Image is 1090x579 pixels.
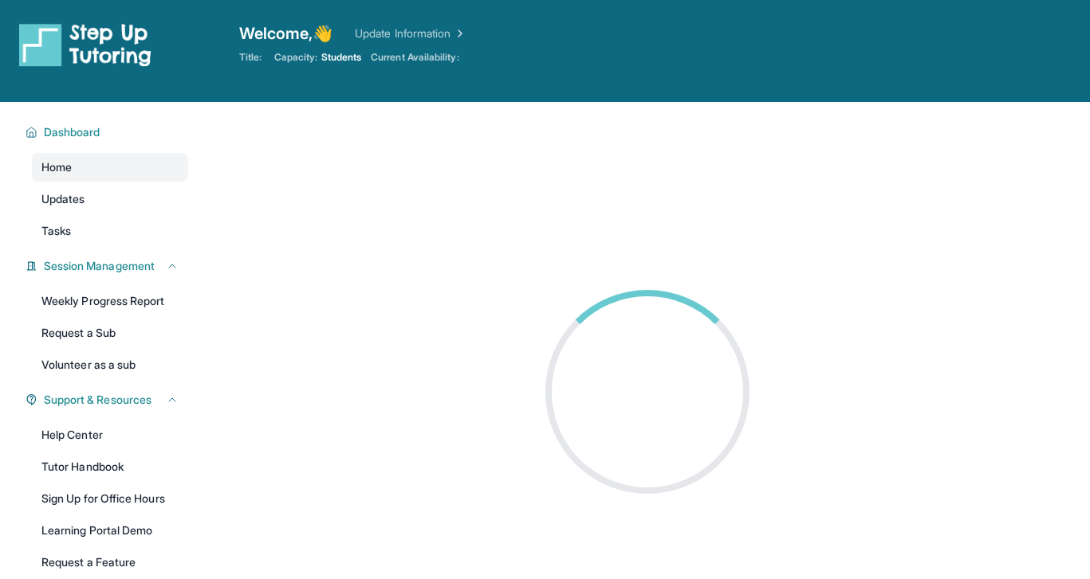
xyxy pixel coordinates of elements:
span: Tasks [41,223,71,239]
a: Request a Sub [32,319,188,347]
a: Sign Up for Office Hours [32,484,188,513]
span: Current Availability: [371,51,458,64]
a: Tasks [32,217,188,245]
a: Weekly Progress Report [32,287,188,315]
span: Session Management [44,258,155,274]
span: Dashboard [44,124,100,140]
a: Volunteer as a sub [32,350,188,379]
a: Request a Feature [32,548,188,577]
span: Welcome, 👋 [239,22,333,45]
span: Support & Resources [44,392,151,408]
button: Dashboard [37,124,179,140]
button: Support & Resources [37,392,179,408]
img: Chevron Right [451,25,466,41]
button: Session Management [37,258,179,274]
span: Capacity: [274,51,318,64]
span: Students [321,51,362,64]
img: logo [19,22,151,67]
a: Help Center [32,421,188,449]
a: Updates [32,185,188,213]
a: Home [32,153,188,182]
span: Title: [239,51,262,64]
a: Learning Portal Demo [32,516,188,545]
a: Tutor Handbook [32,452,188,481]
span: Updates [41,191,85,207]
a: Update Information [355,25,466,41]
span: Home [41,159,72,175]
